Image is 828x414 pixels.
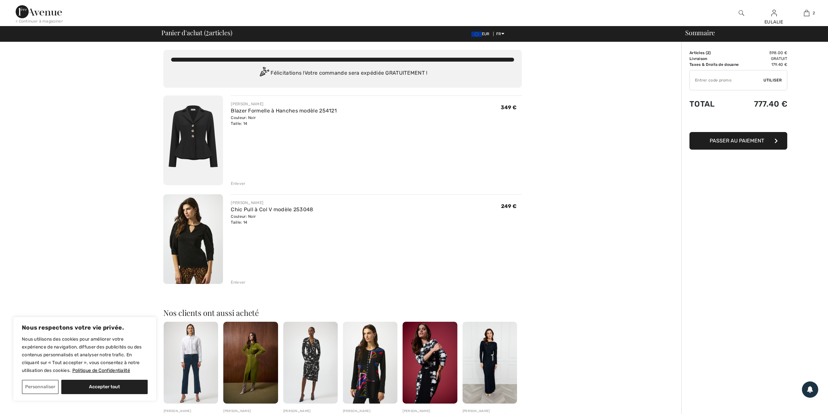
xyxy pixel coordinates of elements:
td: Gratuit [748,56,787,62]
td: Taxes & Droits de douane [689,62,748,67]
img: Robe Portefeuille Longue à Carreaux modèle 253289 [403,322,457,404]
button: Passer au paiement [689,132,787,150]
span: 2 [707,51,709,55]
a: Se connecter [771,10,777,16]
span: 349 € [501,104,517,111]
h2: Nos clients ont aussi acheté [163,309,522,317]
img: Robe Cache-Cœur Ceinturée modèle 254190 [283,322,338,404]
span: 249 € [501,203,517,209]
input: Code promo [690,70,763,90]
a: 2 [791,9,822,17]
img: Congratulation2.svg [258,67,271,80]
img: recherche [739,9,744,17]
div: [PERSON_NAME] [231,200,313,206]
button: Personnaliser [22,380,59,394]
div: [PERSON_NAME] [231,101,337,107]
div: Enlever [231,279,245,285]
div: [PERSON_NAME] [283,409,338,414]
div: Couleur: Noir Taille: 14 [231,214,313,225]
td: 777.40 € [748,93,787,115]
img: Euro [471,32,482,37]
p: Nous utilisons des cookies pour améliorer votre expérience de navigation, diffuser des publicités... [22,335,148,375]
div: Enlever [231,181,245,186]
p: Nous respectons votre vie privée. [22,324,148,332]
a: Chic Pull à Col V modèle 253048 [231,206,313,213]
img: Pantalon Droit Long modèle 254917 [164,322,218,404]
div: [PERSON_NAME] [223,409,278,414]
img: Robe Midi Portefeuille Ceinturée modèle 253244 [223,322,278,404]
div: Sommaire [677,29,824,36]
div: < Continuer à magasiner [16,18,63,24]
img: Robe Maxi Fourreau Formelle modèle 259298 [463,322,517,404]
td: 179.40 € [748,62,787,67]
div: [PERSON_NAME] [463,409,517,414]
td: Total [689,93,748,115]
div: Couleur: Noir Taille: 14 [231,115,337,126]
img: Mes infos [771,9,777,17]
span: Panier d'achat ( articles) [161,29,232,36]
img: Blazer Formelle à Hanches modèle 254121 [163,96,223,185]
button: Accepter tout [61,380,148,394]
span: Passer au paiement [710,138,764,144]
img: Chic Pull à Col V modèle 253048 [163,194,223,284]
div: [PERSON_NAME] [403,409,457,414]
img: Manches Longues Col Rond Abstrait modèle 253172 [343,322,397,404]
span: 2 [206,28,209,36]
span: 2 [813,10,815,16]
span: Utiliser [763,77,782,83]
img: Mon panier [804,9,809,17]
div: EULALIE [758,19,790,25]
a: Blazer Formelle à Hanches modèle 254121 [231,108,337,114]
td: 598.00 € [748,50,787,56]
div: [PERSON_NAME] [164,409,218,414]
a: Politique de Confidentialité [72,367,130,374]
td: Livraison [689,56,748,62]
span: FR [496,32,504,36]
div: Félicitations ! Votre commande sera expédiée GRATUITEMENT ! [171,67,514,80]
div: [PERSON_NAME] [343,409,397,414]
img: 1ère Avenue [16,5,62,18]
span: EUR [471,32,492,36]
div: Nous respectons votre vie privée. [13,317,156,401]
iframe: PayPal [689,115,787,130]
td: Articles ( ) [689,50,748,56]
